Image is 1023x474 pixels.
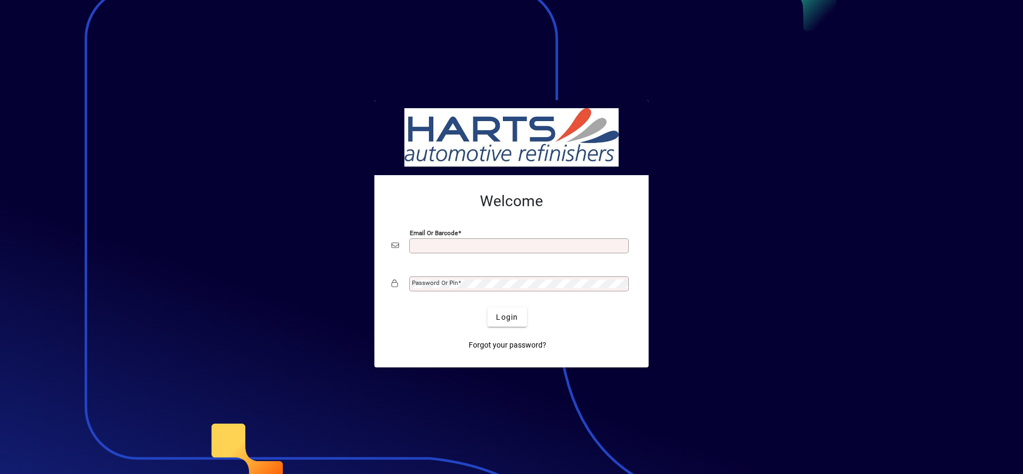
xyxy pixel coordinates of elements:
[496,312,518,323] span: Login
[469,340,546,351] span: Forgot your password?
[487,307,526,327] button: Login
[412,279,458,287] mat-label: Password or Pin
[392,192,631,210] h2: Welcome
[464,335,551,355] a: Forgot your password?
[410,229,458,237] mat-label: Email or Barcode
